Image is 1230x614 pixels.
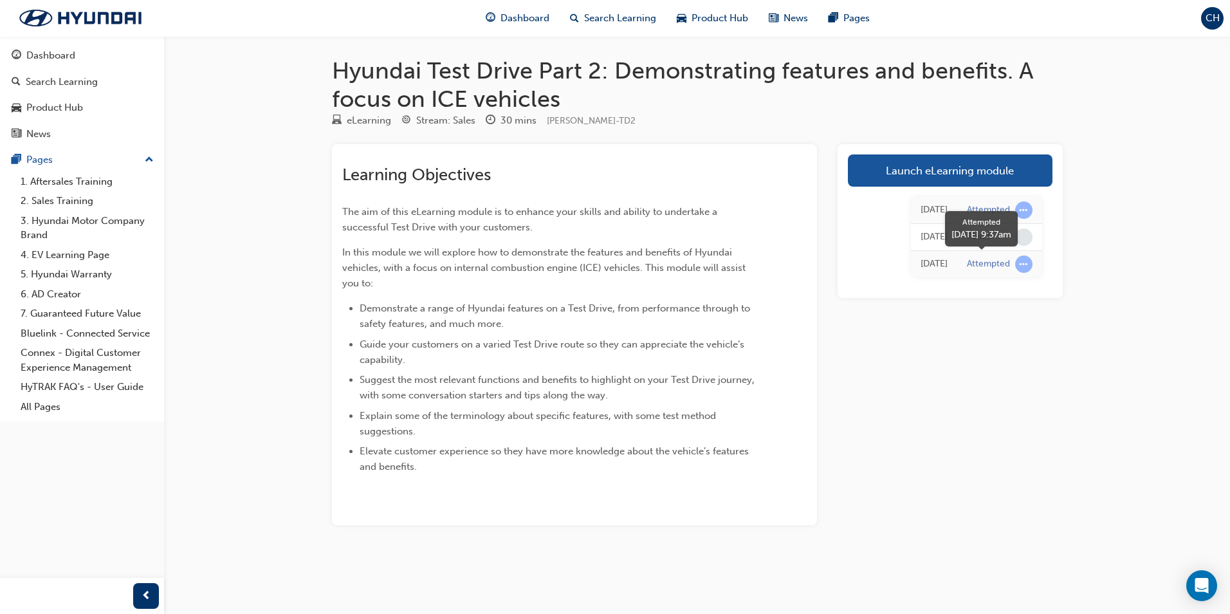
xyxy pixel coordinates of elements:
a: Dashboard [5,44,159,68]
span: learningRecordVerb_NONE-icon [1015,228,1033,246]
span: up-icon [145,152,154,169]
a: 5. Hyundai Warranty [15,265,159,284]
a: 6. AD Creator [15,284,159,304]
span: prev-icon [142,588,151,604]
span: Suggest the most relevant functions and benefits to highlight on your Test Drive journey, with so... [360,374,757,401]
a: 2. Sales Training [15,191,159,211]
div: 30 mins [500,113,537,128]
span: car-icon [12,102,21,114]
div: eLearning [347,113,391,128]
span: In this module we will explore how to demonstrate the features and benefits of Hyundai vehicles, ... [342,247,748,289]
div: Dashboard [26,48,75,63]
span: pages-icon [12,154,21,166]
div: Fri Sep 19 2025 10:41:09 GMT+1000 (Australian Eastern Standard Time) [921,203,948,218]
span: Explain some of the terminology about specific features, with some test method suggestions. [360,410,719,437]
div: Attempted [967,204,1010,216]
span: Elevate customer experience so they have more knowledge about the vehicle’s features and benefits. [360,445,751,472]
span: car-icon [677,10,686,26]
div: Open Intercom Messenger [1186,570,1217,601]
a: pages-iconPages [818,5,880,32]
span: Product Hub [692,11,748,26]
span: Pages [843,11,870,26]
div: Attempted [967,258,1010,270]
span: learningRecordVerb_ATTEMPT-icon [1015,201,1033,219]
span: pages-icon [829,10,838,26]
span: news-icon [769,10,778,26]
div: Stream: Sales [416,113,475,128]
button: Pages [5,148,159,172]
a: All Pages [15,397,159,417]
span: learningResourceType_ELEARNING-icon [332,115,342,127]
a: 3. Hyundai Motor Company Brand [15,211,159,245]
div: [DATE] 9:37am [951,228,1011,241]
div: Fri Sep 19 2025 10:41:08 GMT+1000 (Australian Eastern Standard Time) [921,230,948,245]
span: News [784,11,808,26]
span: Learning resource code [547,115,636,126]
span: The aim of this eLearning module is to enhance your skills and ability to undertake a successful ... [342,206,720,233]
button: DashboardSearch LearningProduct HubNews [5,41,159,148]
span: CH [1206,11,1220,26]
div: Stream [401,113,475,129]
a: 7. Guaranteed Future Value [15,304,159,324]
h1: Hyundai Test Drive Part 2: Demonstrating features and benefits. A focus on ICE vehicles [332,57,1063,113]
a: search-iconSearch Learning [560,5,666,32]
a: news-iconNews [758,5,818,32]
span: news-icon [12,129,21,140]
a: car-iconProduct Hub [666,5,758,32]
div: Fri Sep 19 2025 09:37:47 GMT+1000 (Australian Eastern Standard Time) [921,257,948,272]
a: 4. EV Learning Page [15,245,159,265]
span: target-icon [401,115,411,127]
a: Connex - Digital Customer Experience Management [15,343,159,377]
div: Search Learning [26,75,98,89]
span: guage-icon [486,10,495,26]
a: 1. Aftersales Training [15,172,159,192]
div: Type [332,113,391,129]
a: Product Hub [5,96,159,120]
span: search-icon [570,10,579,26]
a: Bluelink - Connected Service [15,324,159,344]
span: guage-icon [12,50,21,62]
a: News [5,122,159,146]
span: Demonstrate a range of Hyundai features on a Test Drive, from performance through to safety featu... [360,302,753,330]
span: Learning Objectives [342,165,491,185]
span: learningRecordVerb_ATTEMPT-icon [1015,256,1033,273]
div: Attempted [951,216,1011,228]
a: guage-iconDashboard [475,5,560,32]
div: Pages [26,153,53,167]
span: Dashboard [500,11,549,26]
img: Trak [6,5,154,32]
a: Launch eLearning module [848,154,1052,187]
span: Guide your customers on a varied Test Drive route so they can appreciate the vehicle’s capability. [360,339,747,366]
div: Product Hub [26,100,83,115]
a: Search Learning [5,70,159,94]
span: search-icon [12,77,21,88]
div: News [26,127,51,142]
div: Duration [486,113,537,129]
a: HyTRAK FAQ's - User Guide [15,377,159,397]
button: CH [1201,7,1224,30]
span: clock-icon [486,115,495,127]
span: Search Learning [584,11,656,26]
